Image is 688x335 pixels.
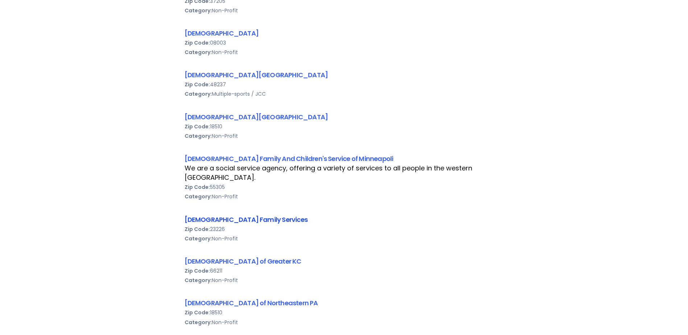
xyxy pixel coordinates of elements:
div: 55305 [185,182,504,192]
div: [DEMOGRAPHIC_DATA][GEOGRAPHIC_DATA] [185,70,504,80]
div: [DEMOGRAPHIC_DATA] of Greater KC [185,256,504,266]
b: Category: [185,277,212,284]
b: Zip Code: [185,39,210,46]
div: Non-Profit [185,318,504,327]
div: 23226 [185,224,504,234]
div: [DEMOGRAPHIC_DATA][GEOGRAPHIC_DATA] [185,112,504,122]
div: 08003 [185,38,504,47]
b: Zip Code: [185,123,210,130]
a: [DEMOGRAPHIC_DATA] Family And Children's Service of Minneapoli [185,154,394,163]
div: Non-Profit [185,192,504,201]
a: [DEMOGRAPHIC_DATA] of Greater KC [185,257,301,266]
div: Non-Profit [185,234,504,243]
b: Zip Code: [185,81,210,88]
div: Non-Profit [185,131,504,141]
b: Zip Code: [185,309,210,316]
div: Non-Profit [185,276,504,285]
div: 66211 [185,266,504,276]
div: 48237 [185,80,504,89]
b: Category: [185,235,212,242]
a: [DEMOGRAPHIC_DATA] Family Services [185,215,308,224]
b: Zip Code: [185,267,210,274]
b: Category: [185,193,212,200]
a: [DEMOGRAPHIC_DATA][GEOGRAPHIC_DATA] [185,112,328,121]
b: Category: [185,132,212,140]
div: 18510 [185,308,504,317]
a: [DEMOGRAPHIC_DATA] of Northeastern PA [185,298,318,307]
b: Category: [185,7,212,14]
div: Non-Profit [185,6,504,15]
b: Category: [185,319,212,326]
div: Non-Profit [185,47,504,57]
a: [DEMOGRAPHIC_DATA] [185,29,259,38]
a: [DEMOGRAPHIC_DATA][GEOGRAPHIC_DATA] [185,70,328,79]
div: 18510 [185,122,504,131]
div: [DEMOGRAPHIC_DATA] Family And Children's Service of Minneapoli [185,154,504,164]
b: Category: [185,90,212,98]
div: We are a social service agency, offering a variety of services to all people in the western [GEOG... [185,164,504,182]
b: Zip Code: [185,183,210,191]
div: [DEMOGRAPHIC_DATA] [185,28,504,38]
b: Zip Code: [185,226,210,233]
b: Category: [185,49,212,56]
div: [DEMOGRAPHIC_DATA] Family Services [185,215,504,224]
div: Multiple-sports / JCC [185,89,504,99]
div: [DEMOGRAPHIC_DATA] of Northeastern PA [185,298,504,308]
